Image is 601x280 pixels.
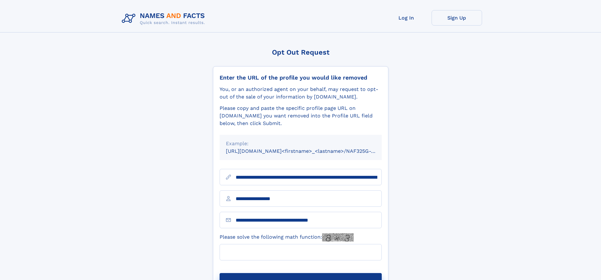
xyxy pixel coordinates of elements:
[220,86,382,101] div: You, or an authorized agent on your behalf, may request to opt-out of the sale of your informatio...
[119,10,210,27] img: Logo Names and Facts
[220,74,382,81] div: Enter the URL of the profile you would like removed
[432,10,482,26] a: Sign Up
[226,148,394,154] small: [URL][DOMAIN_NAME]<firstname>_<lastname>/NAF325G-xxxxxxxx
[381,10,432,26] a: Log In
[220,104,382,127] div: Please copy and paste the specific profile page URL on [DOMAIN_NAME] you want removed into the Pr...
[213,48,388,56] div: Opt Out Request
[220,233,354,241] label: Please solve the following math function:
[226,140,375,147] div: Example:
